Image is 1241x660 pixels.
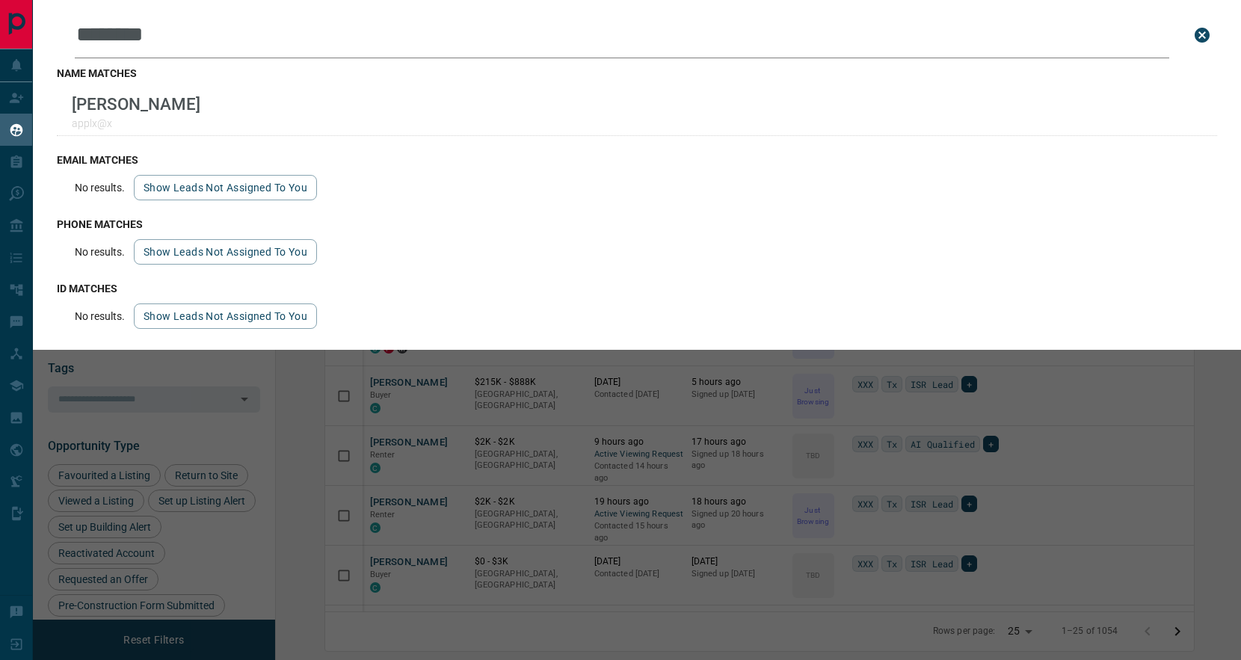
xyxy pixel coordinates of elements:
[134,303,317,329] button: show leads not assigned to you
[75,310,125,322] p: No results.
[75,246,125,258] p: No results.
[1187,20,1217,50] button: close search bar
[72,94,200,114] p: [PERSON_NAME]
[134,175,317,200] button: show leads not assigned to you
[57,218,1217,230] h3: phone matches
[75,182,125,194] p: No results.
[57,283,1217,294] h3: id matches
[57,67,1217,79] h3: name matches
[72,117,200,129] p: applx@x
[57,154,1217,166] h3: email matches
[134,239,317,265] button: show leads not assigned to you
